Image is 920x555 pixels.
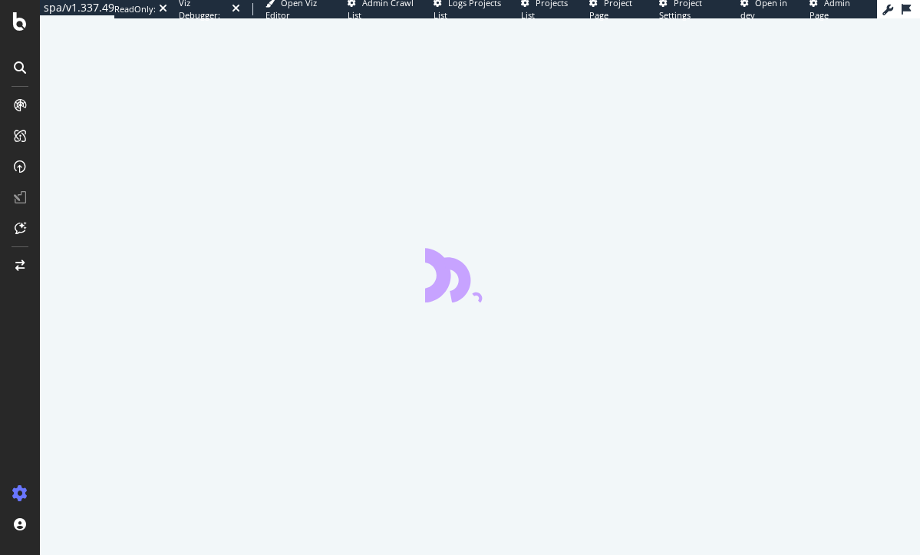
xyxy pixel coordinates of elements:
div: animation [425,247,536,302]
div: ReadOnly: [114,3,156,15]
